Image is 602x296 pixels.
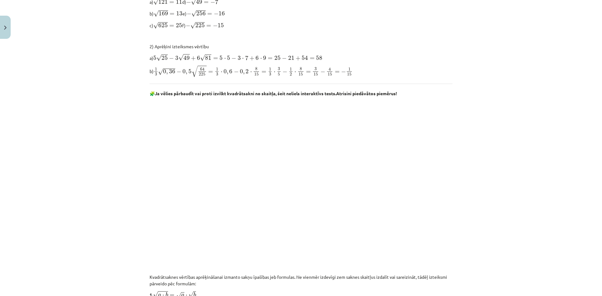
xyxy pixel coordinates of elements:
[208,71,213,73] span: =
[282,56,287,60] span: −
[320,70,325,74] span: −
[169,25,174,27] span: =
[150,9,452,17] p: b) e)
[224,58,226,60] span: ⋅
[335,71,340,73] span: =
[283,70,287,74] span: −
[192,66,198,77] span: √
[177,70,181,74] span: −
[240,69,243,74] span: 0
[268,57,272,60] span: =
[227,71,228,75] span: ,
[316,56,322,60] span: 58
[206,25,211,27] span: =
[214,12,219,16] span: −
[178,54,183,61] span: √
[278,73,280,76] span: 5
[169,1,174,4] span: =
[161,56,168,60] span: 25
[216,68,218,71] span: 1
[300,67,302,70] span: 8
[246,69,249,74] span: 2
[336,91,397,96] b: Atrisini piedāvātos piemērus!
[229,69,232,74] span: 6
[182,69,186,74] span: 0
[150,65,452,77] p: b)
[261,71,266,73] span: =
[218,23,224,28] span: 15
[176,11,182,16] span: 13
[191,56,196,60] span: +
[263,56,266,60] span: 9
[150,54,452,62] p: a)
[341,70,346,74] span: −
[153,56,156,60] span: 5
[186,23,190,28] span: −
[314,73,318,76] span: 15
[329,68,331,71] span: 4
[288,56,294,60] span: 21
[260,58,262,60] span: ⋅
[278,67,280,70] span: 3
[250,71,252,73] span: ⋅
[298,73,303,76] span: 15
[170,13,174,15] span: =
[166,71,168,75] span: ,
[176,23,182,28] span: 25
[347,73,351,76] span: 15
[200,55,205,61] span: √
[150,43,452,50] p: 2) Aprēķini izteiksmes vērtību
[169,56,174,60] span: −
[274,56,281,60] span: 25
[348,68,351,71] span: 1
[188,69,192,74] span: 5
[204,1,209,4] span: =
[207,13,212,15] span: =
[150,274,452,287] p: Kvadrātsaknes vērtības aprēķināšanai izmanto sakņu īpašības jeb formulas. Ne vienmēr izdevīgi zem...
[254,73,259,76] span: 15
[154,10,159,17] span: √
[183,55,190,60] span: 49
[187,12,191,16] span: −
[175,56,178,60] span: 3
[227,56,230,60] span: 5
[294,71,296,73] span: ⋅
[191,10,196,17] span: √
[200,67,204,71] span: 64
[290,73,292,76] span: 2
[306,71,311,73] span: =
[155,73,157,76] span: 3
[190,22,195,29] span: √
[243,71,245,75] span: ,
[219,11,225,16] span: 16
[242,58,244,60] span: ⋅
[156,55,161,61] span: √
[186,71,187,75] span: ,
[245,55,248,60] span: 7
[155,91,336,96] b: Ja vēlies pārbaudīt vai proti izvilkt kvadrātsakni no skaitļa, šeit neliels interaktīvs tests.
[150,90,452,97] p: 🧩
[221,71,222,73] span: ⋅
[197,56,200,60] span: 6
[269,73,271,76] span: 3
[310,57,314,60] span: =
[231,56,236,60] span: −
[163,69,166,74] span: 0
[256,56,259,60] span: 6
[216,73,218,76] span: 3
[274,71,275,73] span: ⋅
[213,23,218,28] span: −
[296,56,300,60] span: +
[196,11,206,16] span: 256
[250,56,254,60] span: +
[314,67,317,70] span: 3
[199,73,205,76] span: 225
[219,56,223,60] span: 5
[158,23,168,28] span: 625
[224,69,227,74] span: 0
[153,22,158,29] span: √
[269,68,271,71] span: 1
[150,21,452,29] p: c) f)
[169,69,175,74] span: 36
[302,55,308,60] span: 54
